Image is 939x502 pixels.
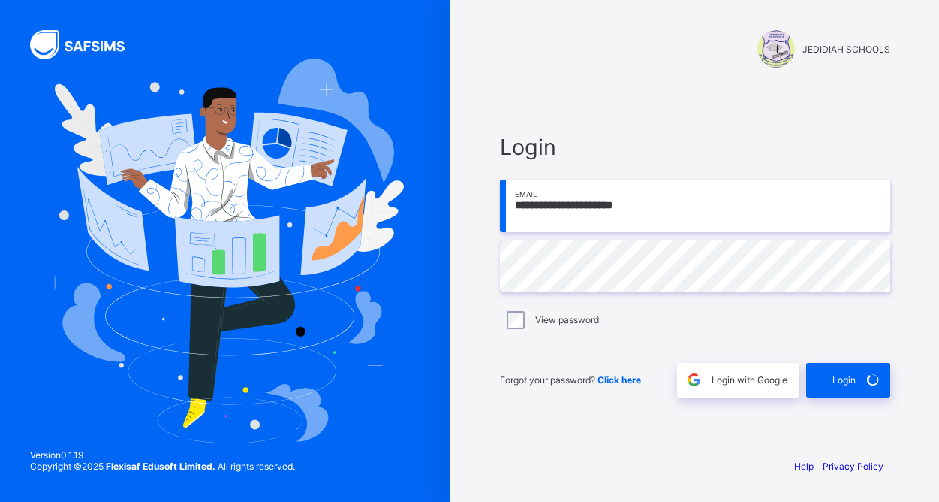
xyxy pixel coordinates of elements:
img: google.396cfc9801f0270233282035f929180a.svg [685,371,703,389]
span: Login [832,374,856,386]
span: Login with Google [712,374,787,386]
span: JEDIDIAH SCHOOLS [802,44,890,55]
span: Forgot your password? [500,374,641,386]
a: Help [794,461,814,472]
span: Copyright © 2025 All rights reserved. [30,461,295,472]
img: Hero Image [47,59,404,443]
strong: Flexisaf Edusoft Limited. [106,461,215,472]
a: Click here [597,374,641,386]
img: SAFSIMS Logo [30,30,143,59]
span: Version 0.1.19 [30,449,295,461]
span: Login [500,134,890,160]
a: Privacy Policy [823,461,883,472]
label: View password [535,314,599,325]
